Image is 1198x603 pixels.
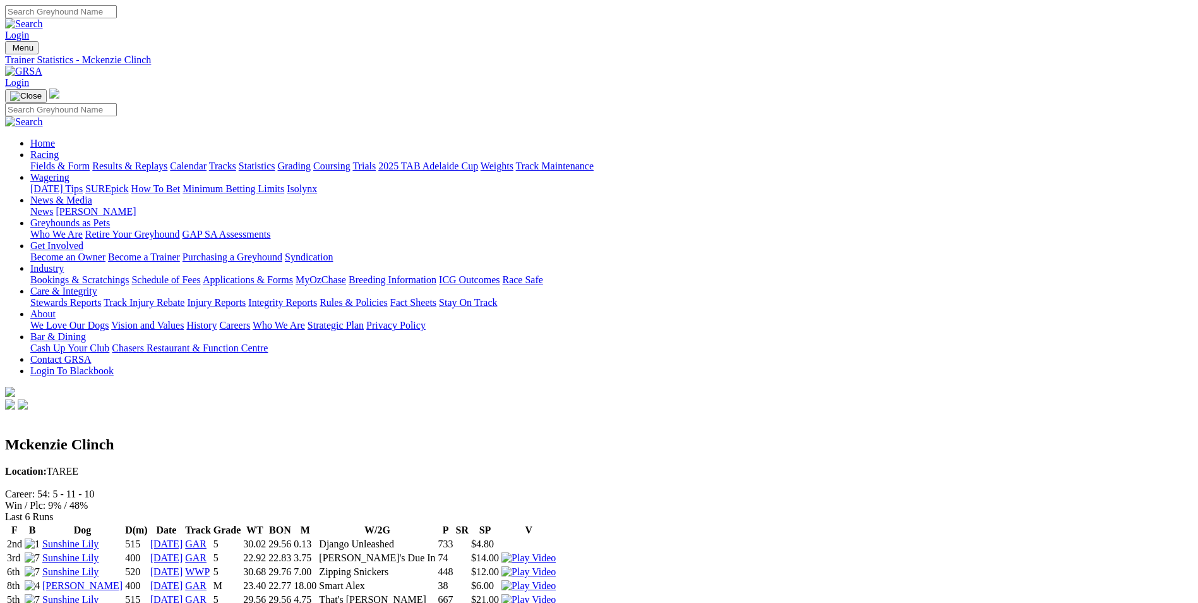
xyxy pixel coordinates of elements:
[124,538,148,551] td: 515
[278,161,311,171] a: Grading
[170,161,207,171] a: Calendar
[183,252,282,262] a: Purchasing a Greyhound
[287,183,317,194] a: Isolynx
[308,320,364,331] a: Strategic Plan
[501,580,556,592] img: Play Video
[131,183,181,194] a: How To Bet
[49,88,59,99] img: logo-grsa-white.png
[243,524,267,537] th: WT
[320,297,388,308] a: Rules & Policies
[438,538,454,551] td: 733
[213,524,242,537] th: Grade
[25,566,40,578] img: 7
[185,539,207,549] a: GAR
[42,552,99,563] a: Sunshine Lily
[313,161,350,171] a: Coursing
[470,552,500,564] td: $14.00
[5,489,35,499] span: Career:
[30,308,56,319] a: About
[470,538,500,551] td: $4.80
[268,552,292,564] td: 22.83
[124,552,148,564] td: 400
[5,466,78,477] span: TAREE
[30,320,109,331] a: We Love Our Dogs
[501,566,556,577] a: View replay
[24,524,40,537] th: B
[42,524,123,537] th: Dog
[30,138,55,149] a: Home
[112,343,268,353] a: Chasers Restaurant & Function Centre
[470,524,500,537] th: SP
[318,552,436,564] td: [PERSON_NAME]'s Due In
[318,580,436,592] td: Smart Alex
[293,524,317,537] th: M
[5,511,1193,523] div: Last 6 Runs
[30,331,86,342] a: Bar & Dining
[213,580,242,592] td: M
[293,566,317,578] td: 7.00
[186,320,217,331] a: History
[30,274,129,285] a: Bookings & Scratchings
[213,566,242,578] td: 5
[293,538,317,551] td: 0.13
[5,30,29,40] a: Login
[470,566,500,578] td: $12.00
[318,566,436,578] td: Zipping Snickers
[470,580,500,592] td: $6.00
[501,580,556,591] a: View replay
[30,320,1193,331] div: About
[30,240,83,251] a: Get Involved
[5,466,47,477] b: Location:
[268,580,292,592] td: 22.77
[253,320,305,331] a: Who We Are
[390,297,436,308] a: Fact Sheets
[30,195,92,205] a: News & Media
[150,524,184,537] th: Date
[268,524,292,537] th: BON
[349,274,436,285] a: Breeding Information
[111,320,184,331] a: Vision and Values
[30,183,83,194] a: [DATE] Tips
[18,399,28,410] img: twitter.svg
[213,538,242,551] td: 5
[131,274,200,285] a: Schedule of Fees
[501,552,556,564] img: Play Video
[5,54,1193,66] a: Trainer Statistics - Mckenzie Clinch
[438,566,454,578] td: 448
[5,387,15,397] img: logo-grsa-white.png
[501,566,556,578] img: Play Video
[203,274,293,285] a: Applications & Forms
[187,297,246,308] a: Injury Reports
[185,580,207,591] a: GAR
[124,580,148,592] td: 400
[248,297,317,308] a: Integrity Reports
[30,354,91,365] a: Contact GRSA
[124,566,148,578] td: 520
[439,297,497,308] a: Stay On Track
[209,161,236,171] a: Tracks
[124,524,148,537] th: D(m)
[150,566,183,577] a: [DATE]
[501,552,556,563] a: View replay
[30,274,1193,286] div: Industry
[42,580,123,591] a: [PERSON_NAME]
[439,274,500,285] a: ICG Outcomes
[37,489,95,499] text: 54: 5 - 11 - 10
[42,566,99,577] a: Sunshine Lily
[5,436,1193,453] h2: Mckenzie Clinch
[30,206,1193,217] div: News & Media
[6,566,23,578] td: 6th
[219,320,250,331] a: Careers
[243,580,267,592] td: 23.40
[318,538,436,551] td: Django Unleashed
[6,552,23,564] td: 3rd
[243,552,267,564] td: 22.92
[243,566,267,578] td: 30.68
[318,524,436,537] th: W/2G
[30,365,114,376] a: Login To Blackbook
[30,297,1193,308] div: Care & Integrity
[42,539,99,549] a: Sunshine Lily
[13,43,33,52] span: Menu
[293,580,317,592] td: 18.00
